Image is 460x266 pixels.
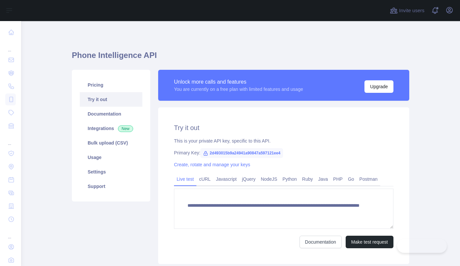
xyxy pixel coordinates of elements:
[300,174,316,184] a: Ruby
[200,148,283,158] span: 2d493015b9a24941a90847a597121ee4
[174,174,196,184] a: Live test
[364,80,393,93] button: Upgrade
[316,174,331,184] a: Java
[174,162,250,167] a: Create, rotate and manage your keys
[80,165,142,179] a: Settings
[357,174,380,184] a: Postman
[258,174,280,184] a: NodeJS
[5,40,16,53] div: ...
[196,174,213,184] a: cURL
[300,236,342,248] a: Documentation
[345,174,357,184] a: Go
[5,133,16,146] div: ...
[213,174,239,184] a: Javascript
[80,179,142,194] a: Support
[80,92,142,107] a: Try it out
[80,136,142,150] a: Bulk upload (CSV)
[174,123,393,132] h2: Try it out
[399,7,424,14] span: Invite users
[80,121,142,136] a: Integrations New
[118,125,133,132] span: New
[5,226,16,240] div: ...
[80,107,142,121] a: Documentation
[397,239,447,253] iframe: Toggle Customer Support
[72,50,409,66] h1: Phone Intelligence API
[346,236,393,248] button: Make test request
[174,149,393,156] div: Primary Key:
[280,174,300,184] a: Python
[174,138,393,144] div: This is your private API key, specific to this API.
[239,174,258,184] a: jQuery
[174,86,303,93] div: You are currently on a free plan with limited features and usage
[80,78,142,92] a: Pricing
[388,5,426,16] button: Invite users
[80,150,142,165] a: Usage
[174,78,303,86] div: Unlock more calls and features
[331,174,345,184] a: PHP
